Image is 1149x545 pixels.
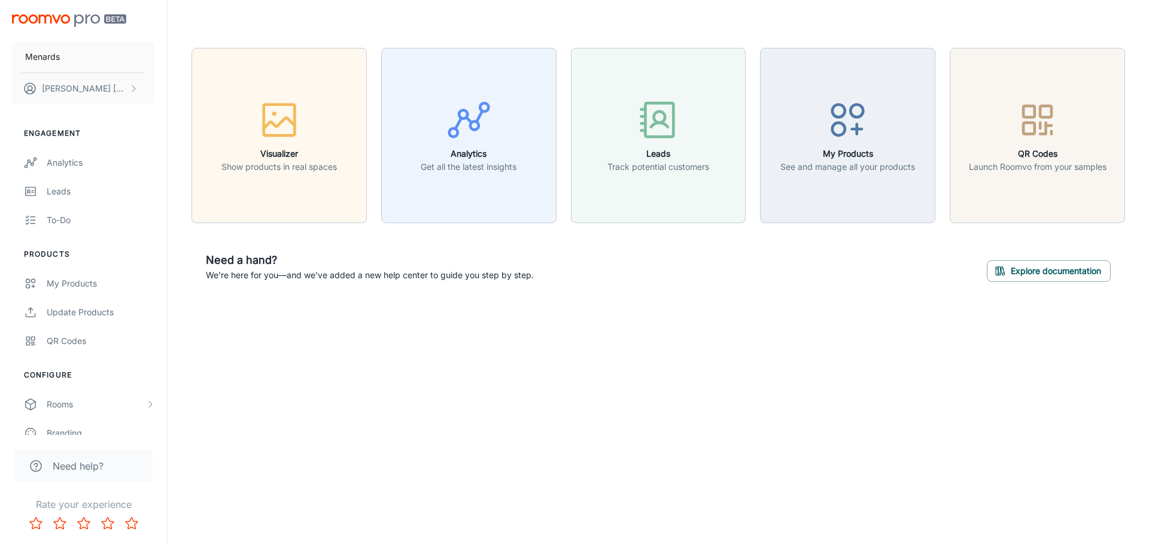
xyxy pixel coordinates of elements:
div: Update Products [47,306,155,319]
div: Analytics [47,156,155,169]
button: VisualizerShow products in real spaces [191,48,367,223]
h6: Visualizer [221,147,337,160]
div: My Products [47,277,155,290]
p: Menards [25,50,60,63]
div: QR Codes [47,334,155,348]
h6: Analytics [421,147,516,160]
button: AnalyticsGet all the latest insights [381,48,557,223]
button: Menards [12,41,155,72]
p: [PERSON_NAME] [PERSON_NAME] [42,82,126,95]
div: Leads [47,185,155,198]
p: Show products in real spaces [221,160,337,173]
img: Roomvo PRO Beta [12,14,126,27]
h6: Need a hand? [206,252,534,269]
a: Explore documentation [987,264,1111,276]
button: Explore documentation [987,260,1111,282]
h6: My Products [780,147,915,160]
div: To-do [47,214,155,227]
p: Track potential customers [607,160,709,173]
p: We're here for you—and we've added a new help center to guide you step by step. [206,269,534,282]
button: [PERSON_NAME] [PERSON_NAME] [12,73,155,104]
p: See and manage all your products [780,160,915,173]
button: My ProductsSee and manage all your products [760,48,935,223]
a: AnalyticsGet all the latest insights [381,129,557,141]
h6: QR Codes [969,147,1107,160]
h6: Leads [607,147,709,160]
p: Get all the latest insights [421,160,516,173]
a: QR CodesLaunch Roomvo from your samples [950,129,1125,141]
p: Launch Roomvo from your samples [969,160,1107,173]
button: QR CodesLaunch Roomvo from your samples [950,48,1125,223]
a: LeadsTrack potential customers [571,129,746,141]
button: LeadsTrack potential customers [571,48,746,223]
a: My ProductsSee and manage all your products [760,129,935,141]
